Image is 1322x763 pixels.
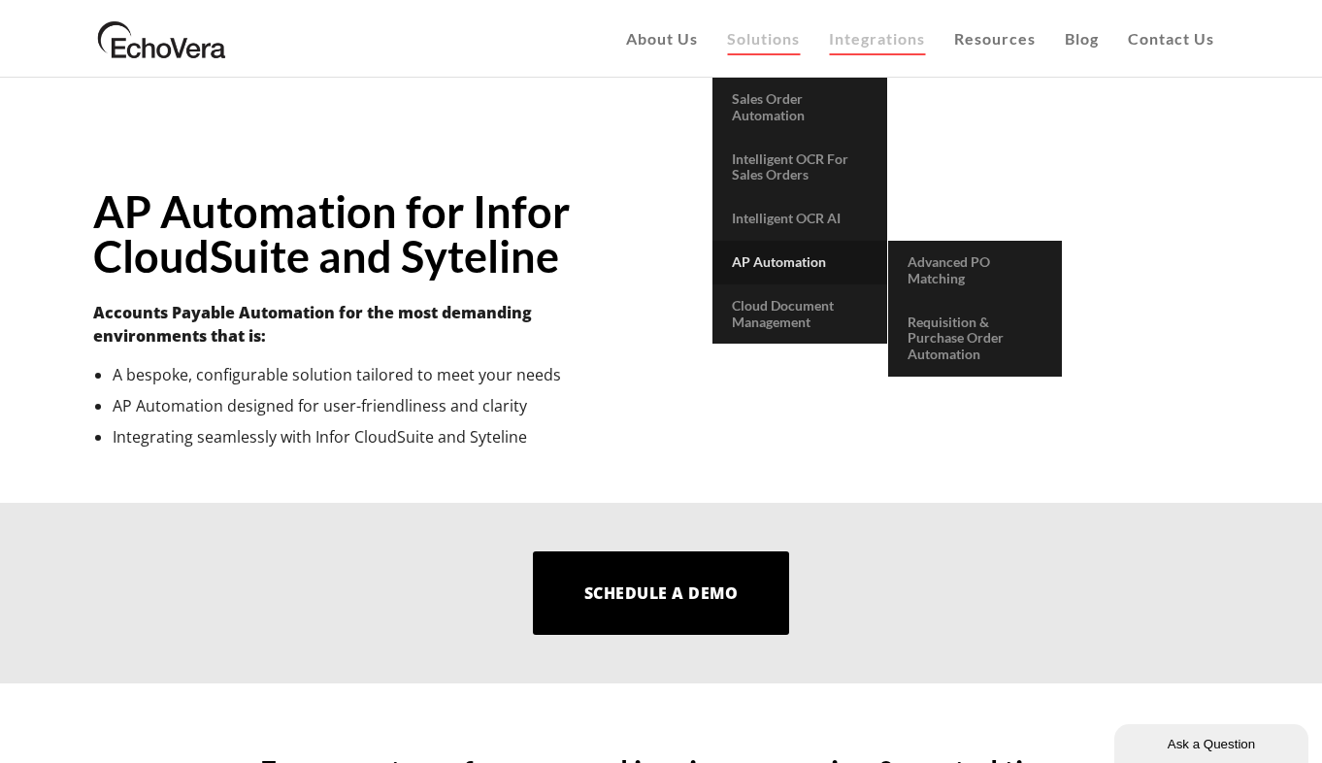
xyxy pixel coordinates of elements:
span: Integrations [829,29,925,48]
iframe: chat widget [1114,720,1312,763]
span: Requisition & Purchase Order Automation [908,314,1004,363]
a: Sales Order Automation [712,78,887,138]
span: Cloud Document Management [732,297,834,330]
span: About Us [626,29,698,48]
span: Intelligent OCR for Sales Orders [732,150,848,183]
span: Intelligent OCR AI [732,210,841,226]
span: Sales Order Automation [732,90,805,123]
a: Schedule a Demo [533,551,789,636]
li: AP Automation designed for user-friendliness and clarity [113,394,637,417]
span: Schedule a Demo [584,582,739,604]
li: Integrating seamlessly with Infor CloudSuite and Syteline [113,425,637,448]
span: Resources [954,29,1036,48]
li: A bespoke, configurable solution tailored to meet your needs [113,363,637,386]
span: AP Automation [732,253,826,270]
a: Intelligent OCR for Sales Orders [712,138,887,198]
span: Blog [1065,29,1099,48]
a: Advanced PO Matching [888,241,1062,301]
a: Cloud Document Management [712,284,887,345]
iframe: Sales Order Automation [685,146,1229,451]
strong: AP Automation for Infor CloudSuite and Syteline [93,185,570,282]
a: Requisition & Purchase Order Automation [888,301,1062,377]
span: Contact Us [1128,29,1214,48]
a: Intelligent OCR AI [712,197,887,241]
strong: Accounts Payable Automation for the most demanding environments that is: [93,302,532,347]
img: EchoVera [93,15,231,63]
span: Advanced PO Matching [908,253,990,286]
span: Solutions [727,29,800,48]
a: AP Automation [712,241,887,284]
